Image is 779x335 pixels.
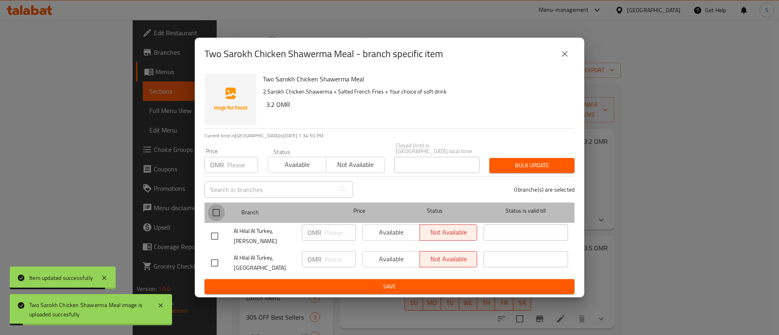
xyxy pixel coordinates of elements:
[234,253,295,273] span: Al Hilal Al Turkey, [GEOGRAPHIC_DATA]
[514,186,575,194] p: 0 branche(s) are selected
[271,159,323,171] span: Available
[204,279,575,294] button: Save
[326,157,384,173] button: Not available
[210,160,224,170] p: OMR
[227,157,258,173] input: Please enter price
[325,251,356,267] input: Please enter price
[325,224,356,241] input: Please enter price
[211,282,568,292] span: Save
[234,226,295,246] span: Al Hilal Al Turkey, [PERSON_NAME]
[555,44,575,64] button: close
[29,273,93,282] div: Item updated successfully
[484,206,568,216] span: Status is valid till
[332,206,386,216] span: Price
[329,159,381,171] span: Not available
[308,254,321,264] p: OMR
[204,73,256,125] img: Two Sarokh Chicken Shawerma Meal
[393,206,477,216] span: Status
[263,73,568,85] h6: Two Sarokh Chicken Shawerma Meal
[489,158,575,173] button: Bulk update
[496,160,568,171] span: Bulk update
[204,47,443,60] h2: Two Sarokh Chicken Shawerma Meal - branch specific item
[268,157,326,173] button: Available
[266,99,568,110] h6: 3.2 OMR
[241,207,326,218] span: Branch
[308,228,321,237] p: OMR
[204,181,334,198] input: Search in branches
[263,87,568,97] p: 2 Sarokh Chicken Shawerma + Salted French Fries + Your choice of soft drink
[29,301,149,319] div: Two Sarokh Chicken Shawerma Meal image is uploaded succesfully
[204,132,575,139] p: Current time in [GEOGRAPHIC_DATA] is [DATE] 1:34:50 PM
